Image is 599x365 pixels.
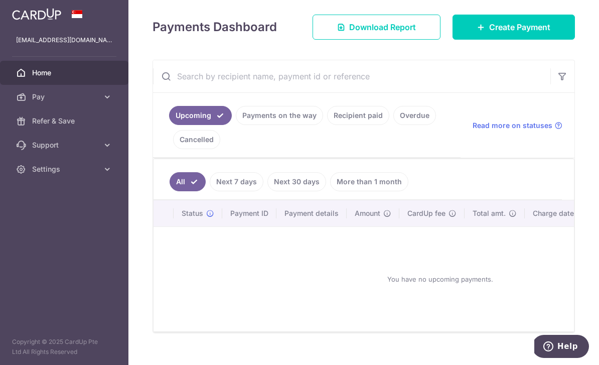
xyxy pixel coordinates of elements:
span: Total amt. [473,208,506,218]
span: Home [32,68,98,78]
span: Download Report [349,21,416,33]
a: Next 30 days [267,172,326,191]
th: Payment details [276,200,347,226]
p: [EMAIL_ADDRESS][DOMAIN_NAME] [16,35,112,45]
span: Refer & Save [32,116,98,126]
a: Create Payment [453,15,575,40]
span: Create Payment [489,21,550,33]
a: Next 7 days [210,172,263,191]
a: Recipient paid [327,106,389,125]
a: Overdue [393,106,436,125]
a: Payments on the way [236,106,323,125]
input: Search by recipient name, payment id or reference [153,60,550,92]
iframe: Opens a widget where you can find more information [534,335,589,360]
a: Cancelled [173,130,220,149]
th: Payment ID [222,200,276,226]
img: CardUp [12,8,61,20]
span: CardUp fee [407,208,445,218]
h4: Payments Dashboard [153,18,277,36]
span: Support [32,140,98,150]
span: Charge date [533,208,574,218]
span: Pay [32,92,98,102]
span: Read more on statuses [473,120,552,131]
span: Status [182,208,203,218]
span: Amount [355,208,380,218]
span: Settings [32,164,98,174]
a: Download Report [313,15,440,40]
a: More than 1 month [330,172,408,191]
a: Read more on statuses [473,120,562,131]
a: Upcoming [169,106,232,125]
a: All [170,172,206,191]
